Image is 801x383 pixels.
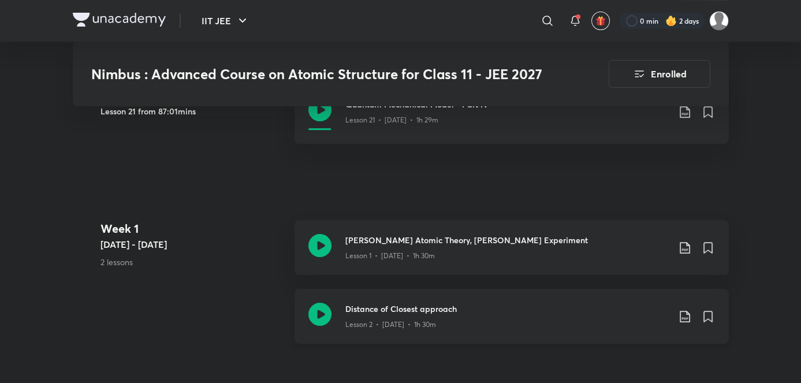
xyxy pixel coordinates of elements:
img: Company Logo [73,13,166,27]
img: streak [665,15,677,27]
button: Enrolled [609,60,710,88]
p: Lesson 2 • [DATE] • 1h 30m [345,319,436,330]
a: [PERSON_NAME] Atomic Theory, [PERSON_NAME] ExperimentLesson 1 • [DATE] • 1h 30m [295,220,729,289]
h4: Week 1 [100,220,285,237]
a: Quantum Mechanical Model - Part IVLesson 21 • [DATE] • 1h 29m [295,84,729,158]
img: avatar [595,16,606,26]
button: IIT JEE [195,9,256,32]
button: avatar [591,12,610,30]
p: 2 lessons [100,256,285,268]
h5: [DATE] - [DATE] [100,237,285,251]
a: Distance of Closest approachLesson 2 • [DATE] • 1h 30m [295,289,729,358]
img: SUBHRANGSU DAS [709,11,729,31]
h3: [PERSON_NAME] Atomic Theory, [PERSON_NAME] Experiment [345,234,669,246]
h3: Nimbus : Advanced Course on Atomic Structure for Class 11 - JEE 2027 [91,66,543,83]
h3: Distance of Closest approach [345,303,669,315]
p: Lesson 21 • [DATE] • 1h 29m [345,115,438,125]
h5: Lesson 21 from 87:01mins [100,105,285,117]
p: Lesson 1 • [DATE] • 1h 30m [345,251,435,261]
a: Company Logo [73,13,166,29]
